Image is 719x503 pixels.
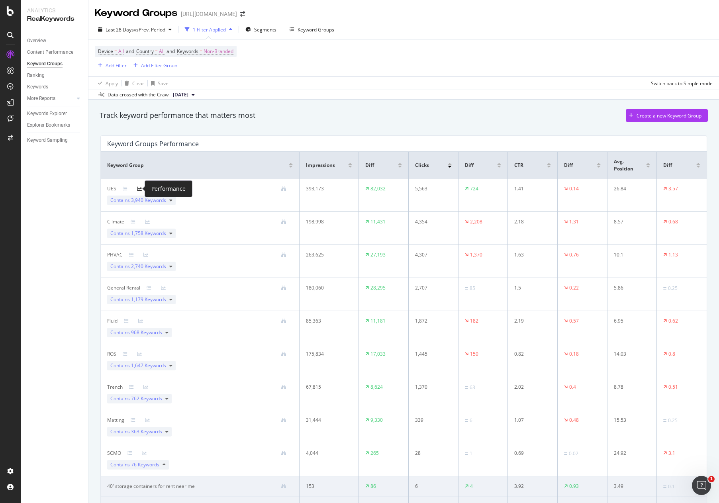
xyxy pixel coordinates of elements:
[663,162,672,169] span: Diff
[27,48,82,57] a: Content Performance
[370,251,386,258] div: 27,193
[159,46,165,57] span: All
[95,61,127,70] button: Add Filter
[95,23,175,36] button: Last 28 DaysvsPrev. Period
[514,417,547,424] div: 1.07
[106,26,134,33] span: Last 28 Days
[131,461,159,468] span: 76 Keywords
[470,450,472,457] div: 1
[27,60,63,68] div: Keyword Groups
[27,83,48,91] div: Keywords
[470,185,478,192] div: 724
[614,317,647,325] div: 6.95
[668,251,678,258] div: 1.13
[569,251,579,258] div: 0.76
[107,317,118,325] div: Fluid
[298,26,334,33] div: Keyword Groups
[141,62,177,69] div: Add Filter Group
[637,112,701,119] div: Create a new Keyword Group
[110,461,159,468] span: Contains
[107,251,123,258] div: PHVAC
[614,417,647,424] div: 15.53
[465,452,468,455] img: Equal
[470,285,475,292] div: 85
[470,317,478,325] div: 182
[668,384,678,391] div: 0.51
[108,91,170,98] div: Data crossed with the Crawl
[110,395,162,402] span: Contains
[306,417,348,424] div: 31,444
[131,263,166,270] span: 2,740 Keywords
[240,11,245,17] div: arrow-right-arrow-left
[614,218,647,225] div: 8.57
[131,197,166,204] span: 3,940 Keywords
[27,83,82,91] a: Keywords
[110,230,166,237] span: Contains
[110,197,166,204] span: Contains
[415,218,448,225] div: 4,354
[131,329,162,336] span: 968 Keywords
[415,384,448,391] div: 1,370
[465,162,474,169] span: Diff
[470,417,472,424] div: 6
[614,284,647,292] div: 5.86
[415,162,429,169] span: Clicks
[27,136,68,145] div: Keyword Sampling
[415,483,448,490] div: 6
[98,48,113,55] span: Device
[131,230,166,237] span: 1,758 Keywords
[415,350,448,358] div: 1,445
[107,284,140,292] div: General Rental
[614,158,645,172] span: Avg. Position
[306,251,348,258] div: 263,625
[107,218,124,225] div: Climate
[131,428,162,435] span: 363 Keywords
[110,263,166,270] span: Contains
[692,476,711,495] iframe: Intercom live chat
[668,218,678,225] div: 0.68
[569,483,579,490] div: 0.93
[151,184,186,194] div: Performance
[27,48,73,57] div: Content Performance
[182,23,235,36] button: 1 Filter Applied
[614,483,647,490] div: 3.49
[158,80,168,87] div: Save
[110,296,166,303] span: Contains
[514,350,547,358] div: 0.82
[306,450,348,457] div: 4,044
[370,450,379,457] div: 265
[306,162,335,169] span: Impressions
[569,350,579,358] div: 0.18
[114,48,117,55] span: =
[118,46,124,57] span: All
[470,251,482,258] div: 1,370
[306,483,348,490] div: 153
[200,48,202,55] span: =
[107,417,124,424] div: Matting
[668,450,675,457] div: 3.1
[204,46,233,57] span: Non-Branded
[465,287,468,290] img: Equal
[27,14,82,23] div: RealKeywords
[514,284,547,292] div: 1.5
[27,71,45,80] div: Ranking
[193,26,226,33] div: 1 Filter Applied
[107,140,199,148] div: Keyword Groups Performance
[470,483,473,490] div: 4
[470,384,475,391] div: 63
[370,417,383,424] div: 9,330
[415,284,448,292] div: 2,707
[470,350,478,358] div: 150
[370,185,386,192] div: 82,032
[648,77,713,90] button: Switch back to Simple mode
[626,109,708,122] button: Create a new Keyword Group
[306,384,348,391] div: 67,815
[415,317,448,325] div: 1,872
[27,37,82,45] a: Overview
[708,476,715,482] span: 1
[106,62,127,69] div: Add Filter
[614,350,647,358] div: 14.03
[27,6,82,14] div: Analytics
[569,450,578,457] div: 0.02
[370,483,376,490] div: 86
